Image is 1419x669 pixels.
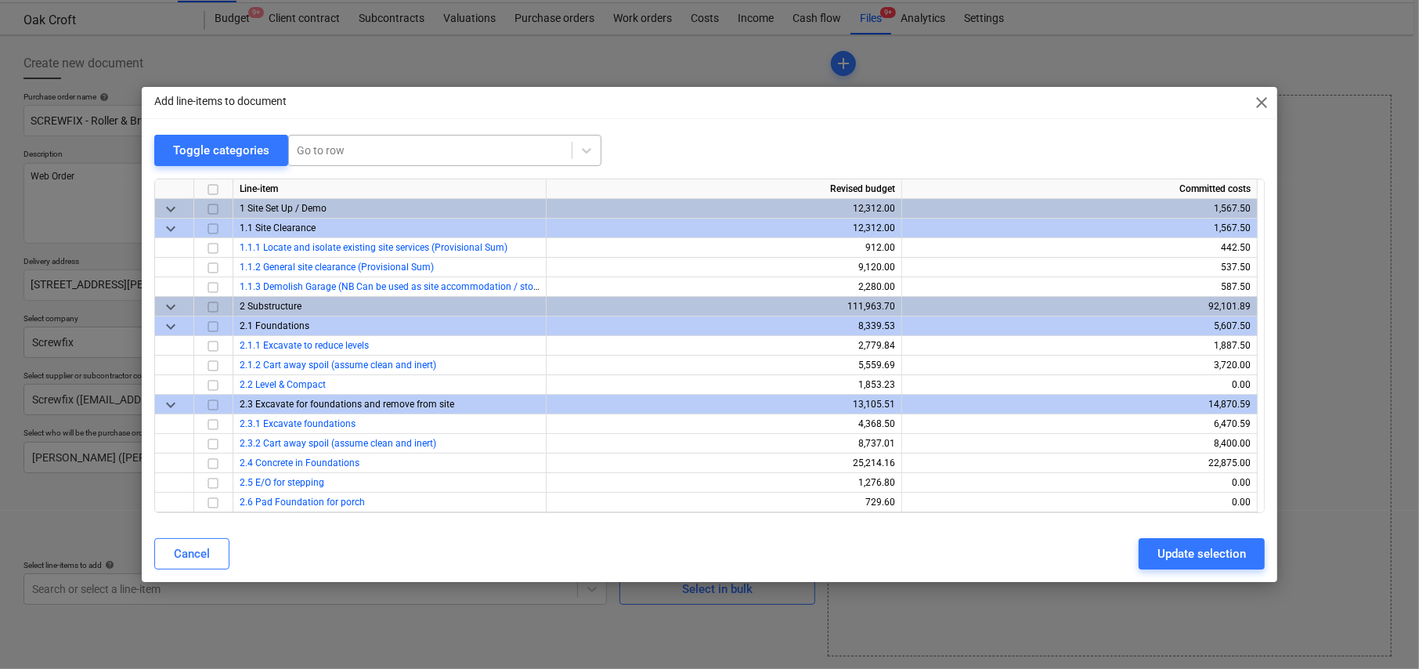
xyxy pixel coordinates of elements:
div: 8,400.00 [908,434,1251,454]
a: 2.4 Concrete in Foundations [240,457,359,468]
div: 9,120.00 [553,258,895,277]
div: 111,963.70 [553,297,895,316]
a: 2.1.2 Cart away spoil (assume clean and inert) [240,360,436,371]
div: 25,214.16 [553,454,895,473]
div: 912.00 [553,238,895,258]
div: 5,607.50 [908,316,1251,336]
div: 12,312.00 [553,199,895,219]
div: 4,368.50 [553,414,895,434]
div: 442.50 [908,238,1251,258]
div: 1,853.23 [553,375,895,395]
span: 1.1 Site Clearance [240,222,316,233]
a: 2.1.1 Excavate to reduce levels [240,340,369,351]
span: keyboard_arrow_down [161,396,180,414]
div: 8,737.01 [553,434,895,454]
a: 2.3.2 Cart away spoil (assume clean and inert) [240,438,436,449]
div: 14,870.59 [908,395,1251,414]
div: 587.50 [908,277,1251,297]
div: 2,280.00 [553,277,895,297]
button: Cancel [154,538,229,570]
div: 1,276.80 [553,473,895,493]
div: 13,105.51 [553,395,895,414]
span: close [1252,93,1271,112]
span: keyboard_arrow_down [161,298,180,316]
div: 2,779.84 [553,336,895,356]
a: 2.5 E/O for stepping [240,477,324,488]
a: 1.1.3 Demolish Garage (NB Can be used as site accommodation / storage during build) (provisional ... [240,281,685,292]
div: 1,887.50 [908,336,1251,356]
div: 5,559.69 [553,356,895,375]
div: 22,875.00 [908,454,1251,473]
button: Toggle categories [154,135,288,166]
a: 1.1.1 Locate and isolate existing site services (Provisional Sum) [240,242,507,253]
div: 8,339.53 [553,316,895,336]
a: 2.3.1 Excavate foundations [240,418,356,429]
div: Cancel [174,544,210,564]
a: 2.6 Pad Foundation for porch [240,497,365,508]
span: keyboard_arrow_down [161,317,180,336]
div: 1,567.50 [908,219,1251,238]
div: Revised budget [547,179,902,199]
div: Toggle categories [173,140,269,161]
span: keyboard_arrow_down [161,219,180,238]
a: 2.2 Level & Compact [240,379,326,390]
div: 0.00 [908,473,1251,493]
div: Update selection [1157,544,1246,564]
div: 1,567.50 [908,199,1251,219]
div: Committed costs [902,179,1258,199]
div: 537.50 [908,258,1251,277]
p: Add line-items to document [154,93,287,110]
button: Update selection [1139,538,1265,570]
span: 2.3 Excavate for foundations and remove from site [240,399,454,410]
div: Line-item [233,179,547,199]
span: 2.1 Foundations [240,320,309,331]
div: 729.60 [553,493,895,512]
div: 0.00 [908,375,1251,395]
span: keyboard_arrow_down [161,200,180,219]
span: 2 Substructure [240,301,301,312]
div: 92,101.89 [908,297,1251,316]
div: 3,720.00 [908,356,1251,375]
div: 6,470.59 [908,414,1251,434]
span: 1 Site Set Up / Demo [240,203,327,214]
iframe: Chat Widget [1341,594,1419,669]
div: 12,312.00 [553,219,895,238]
a: 1.1.2 General site clearance (Provisional Sum) [240,262,434,273]
div: 0.00 [908,493,1251,512]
